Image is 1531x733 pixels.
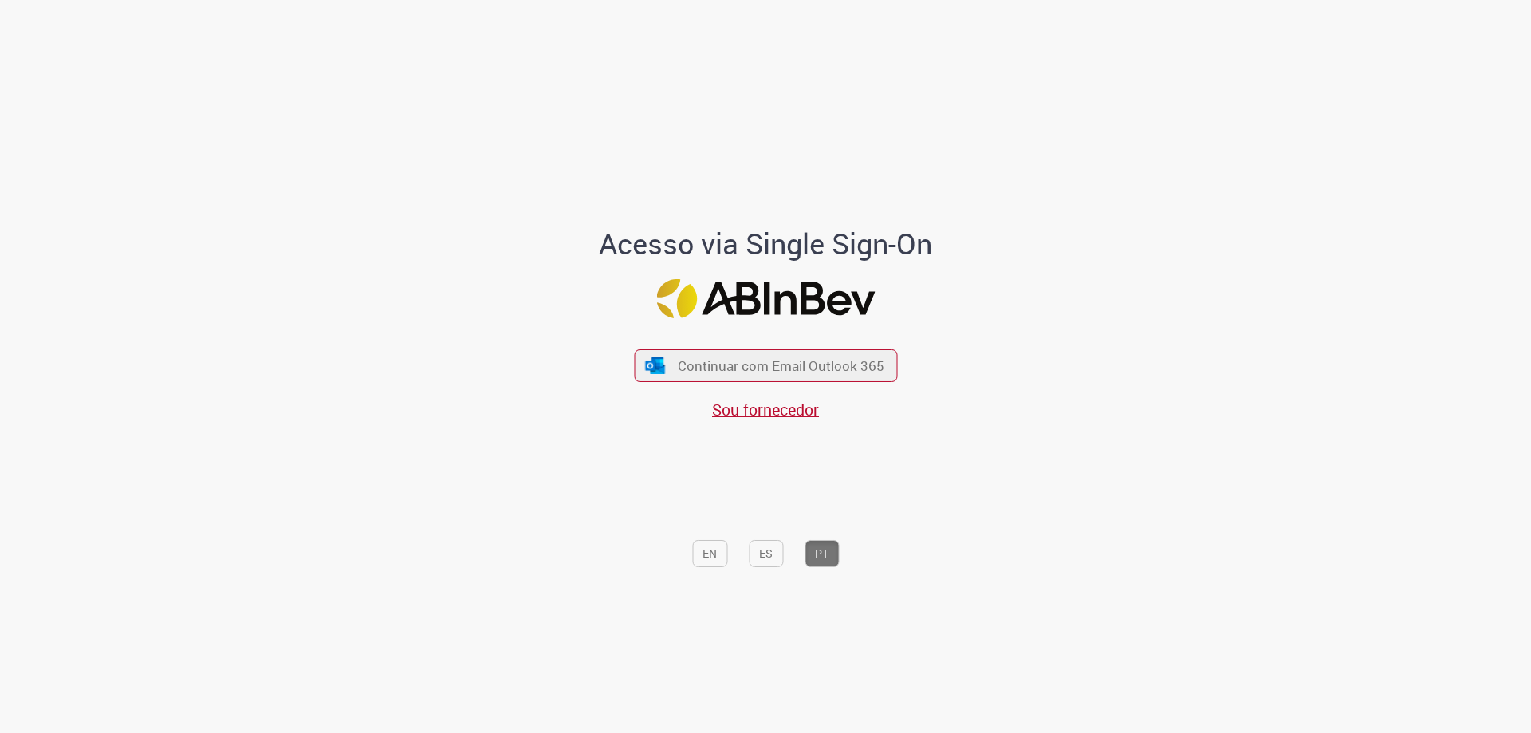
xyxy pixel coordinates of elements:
img: ícone Azure/Microsoft 360 [644,357,667,374]
a: Sou fornecedor [712,399,819,420]
button: ES [749,540,783,567]
img: Logo ABInBev [656,279,875,318]
button: PT [805,540,839,567]
h1: Acesso via Single Sign-On [545,228,987,260]
button: ícone Azure/Microsoft 360 Continuar com Email Outlook 365 [634,349,897,382]
span: Continuar com Email Outlook 365 [678,357,884,375]
button: EN [692,540,727,567]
